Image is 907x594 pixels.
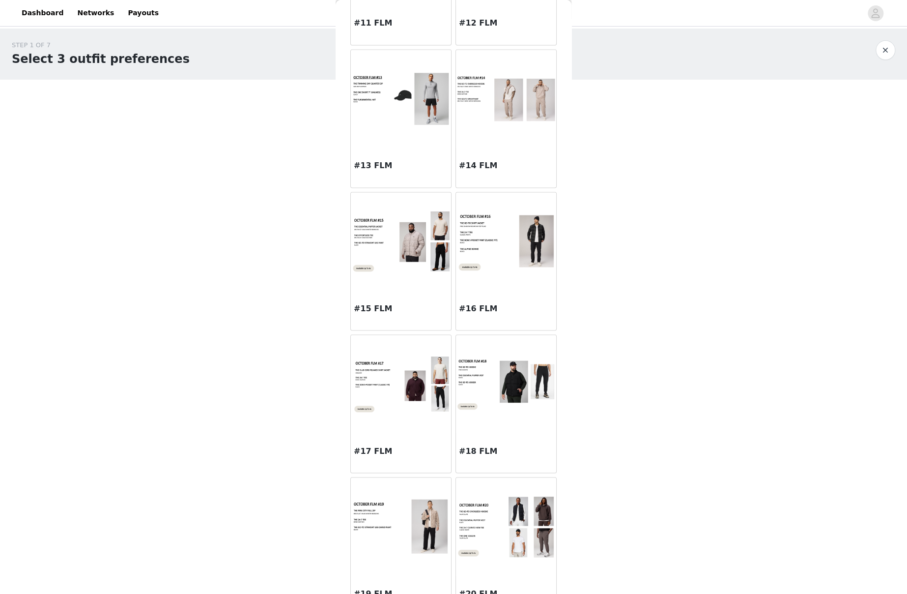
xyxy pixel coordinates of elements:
[456,357,556,411] img: #18 FLM
[459,160,553,172] h3: #14 FLM
[459,17,553,29] h3: #12 FLM
[12,50,190,68] h1: Select 3 outfit preferences
[354,445,448,457] h3: #17 FLM
[456,211,556,271] img: #16 FLM
[459,302,553,314] h3: #16 FLM
[12,40,190,50] div: STEP 1 OF 7
[459,445,553,457] h3: #18 FLM
[354,302,448,314] h3: #15 FLM
[351,210,451,273] img: #15 FLM
[351,498,451,555] img: #19 FLM
[71,2,120,24] a: Networks
[456,495,556,558] img: #20 FLM
[354,160,448,172] h3: #13 FLM
[456,74,556,124] img: #14 FLM
[354,17,448,29] h3: #11 FLM
[351,354,451,414] img: #17 FLM
[122,2,165,24] a: Payouts
[871,5,880,21] div: avatar
[16,2,69,24] a: Dashboard
[351,70,451,127] img: #13 FLM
